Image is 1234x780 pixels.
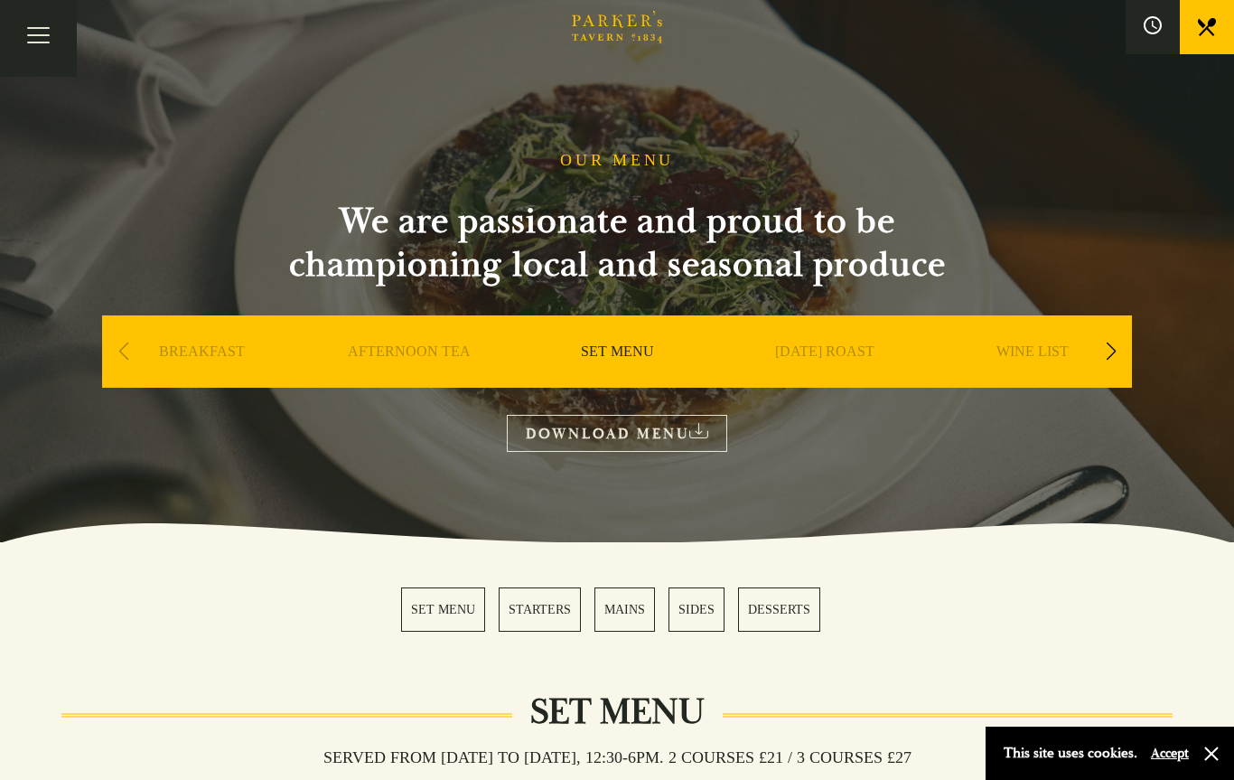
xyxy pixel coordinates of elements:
div: 2 / 9 [310,315,509,442]
div: 5 / 9 [933,315,1132,442]
h2: We are passionate and proud to be championing local and seasonal produce [256,200,978,287]
div: Next slide [1098,332,1123,371]
a: SET MENU [581,343,654,415]
div: 4 / 9 [725,315,924,442]
a: 1 / 5 [401,587,485,632]
h1: OUR MENU [560,151,674,171]
h3: Served from [DATE] to [DATE], 12:30-6pm. 2 COURSES £21 / 3 COURSES £27 [305,747,930,767]
a: 5 / 5 [738,587,820,632]
h2: Set Menu [512,691,723,734]
button: Close and accept [1202,745,1220,763]
a: [DATE] ROAST [775,343,874,415]
a: 4 / 5 [668,587,725,632]
div: Previous slide [111,332,136,371]
a: 3 / 5 [594,587,655,632]
a: WINE LIST [996,343,1069,415]
a: 2 / 5 [499,587,581,632]
a: BREAKFAST [159,343,245,415]
p: This site uses cookies. [1004,740,1137,766]
div: 3 / 9 [518,315,716,442]
button: Accept [1151,745,1189,762]
div: 1 / 9 [102,315,301,442]
a: DOWNLOAD MENU [507,415,727,452]
a: AFTERNOON TEA [348,343,471,415]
